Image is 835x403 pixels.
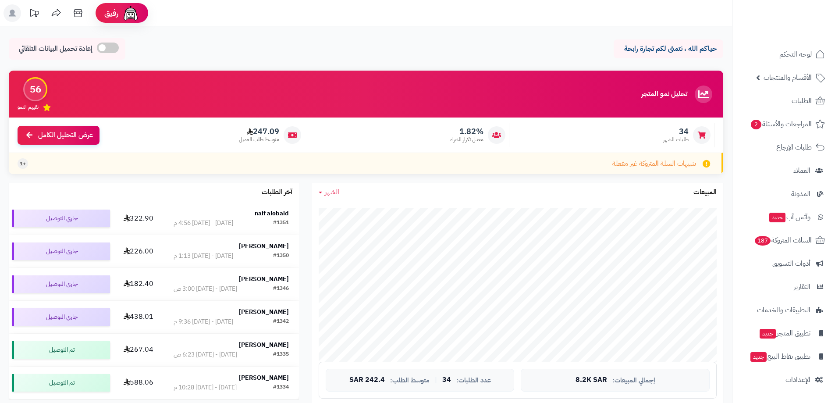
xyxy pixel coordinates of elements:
[12,374,110,392] div: تم التوصيل
[18,126,99,145] a: عرض التحليل الكامل
[738,160,830,181] a: العملاء
[693,189,717,196] h3: المبيعات
[442,376,451,384] span: 34
[239,307,289,317] strong: [PERSON_NAME]
[620,44,717,54] p: حياكم الله ، نتمنى لكم تجارة رابحة
[759,327,810,339] span: تطبيق المتجر
[738,90,830,111] a: الطلبات
[760,329,776,339] span: جديد
[738,253,830,274] a: أدوات التسويق
[273,252,289,260] div: #1350
[273,317,289,326] div: #1342
[738,346,830,367] a: تطبيق نقاط البيعجديد
[18,103,39,111] span: تقييم النمو
[764,71,812,84] span: الأقسام والمنتجات
[325,187,339,197] span: الشهر
[273,350,289,359] div: #1335
[12,341,110,359] div: تم التوصيل
[239,242,289,251] strong: [PERSON_NAME]
[174,383,237,392] div: [DATE] - [DATE] 10:28 م
[769,213,785,222] span: جديد
[663,127,689,136] span: 34
[450,136,483,143] span: معدل تكرار الشراء
[273,285,289,293] div: #1346
[174,285,237,293] div: [DATE] - [DATE] 3:00 ص
[273,219,289,228] div: #1351
[390,377,430,384] span: متوسط الطلب:
[174,219,233,228] div: [DATE] - [DATE] 4:56 م
[776,141,812,153] span: طلبات الإرجاع
[239,340,289,350] strong: [PERSON_NAME]
[114,268,163,300] td: 182.40
[12,243,110,260] div: جاري التوصيل
[738,300,830,321] a: التطبيقات والخدمات
[349,376,385,384] span: 242.4 SAR
[757,304,810,316] span: التطبيقات والخدمات
[738,183,830,204] a: المدونة
[738,207,830,228] a: وآتس آبجديد
[772,257,810,270] span: أدوات التسويق
[785,374,810,386] span: الإعدادات
[239,136,279,143] span: متوسط طلب العميل
[38,130,93,140] span: عرض التحليل الكامل
[122,4,139,22] img: ai-face.png
[114,334,163,366] td: 267.04
[663,136,689,143] span: طلبات الشهر
[738,114,830,135] a: المراجعات والأسئلة2
[239,275,289,284] strong: [PERSON_NAME]
[750,350,810,363] span: تطبيق نقاط البيع
[114,367,163,399] td: 588.06
[791,188,810,200] span: المدونة
[262,189,292,196] h3: آخر الطلبات
[435,377,437,383] span: |
[273,383,289,392] div: #1334
[174,252,233,260] div: [DATE] - [DATE] 1:13 م
[174,350,237,359] div: [DATE] - [DATE] 6:23 ص
[12,210,110,227] div: جاري التوصيل
[239,373,289,382] strong: [PERSON_NAME]
[738,137,830,158] a: طلبات الإرجاع
[794,281,810,293] span: التقارير
[751,120,761,129] span: 2
[792,95,812,107] span: الطلبات
[104,8,118,18] span: رفيق
[114,235,163,267] td: 226.00
[12,275,110,293] div: جاري التوصيل
[750,352,767,362] span: جديد
[793,164,810,177] span: العملاء
[114,202,163,235] td: 322.90
[255,209,289,218] strong: naif alobaid
[738,323,830,344] a: تطبيق المتجرجديد
[750,118,812,130] span: المراجعات والأسئلة
[456,377,491,384] span: عدد الطلبات:
[23,4,45,24] a: تحديثات المنصة
[612,377,655,384] span: إجمالي المبيعات:
[20,160,26,168] span: +1
[174,317,233,326] div: [DATE] - [DATE] 9:36 م
[755,236,771,246] span: 187
[738,369,830,390] a: الإعدادات
[450,127,483,136] span: 1.82%
[738,276,830,297] a: التقارير
[19,44,92,54] span: إعادة تحميل البيانات التلقائي
[12,308,110,326] div: جاري التوصيل
[768,211,810,223] span: وآتس آب
[641,90,687,98] h3: تحليل نمو المتجر
[738,44,830,65] a: لوحة التحكم
[114,301,163,333] td: 438.01
[754,234,812,246] span: السلات المتروكة
[612,159,696,169] span: تنبيهات السلة المتروكة غير مفعلة
[239,127,279,136] span: 247.09
[576,376,607,384] span: 8.2K SAR
[779,48,812,61] span: لوحة التحكم
[738,230,830,251] a: السلات المتروكة187
[319,187,339,197] a: الشهر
